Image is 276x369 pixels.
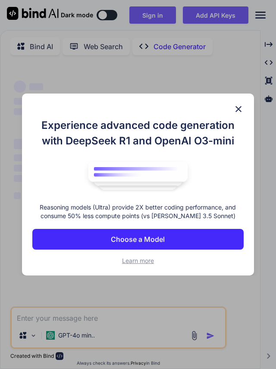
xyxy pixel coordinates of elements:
span: Learn more [122,257,154,264]
h1: Experience advanced code generation with DeepSeek R1 and OpenAI O3-mini [32,118,244,149]
button: Choose a Model [32,229,244,250]
p: Reasoning models (Ultra) provide 2X better coding performance, and consume 50% less compute point... [32,203,244,220]
img: bind logo [82,157,194,194]
img: close [233,104,244,114]
p: Choose a Model [111,234,165,244]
